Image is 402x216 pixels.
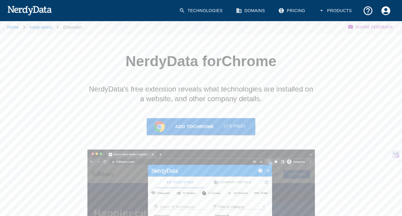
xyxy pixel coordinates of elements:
span: (it's free!) [224,124,246,130]
a: Domains [232,2,270,20]
img: NerdyData.com [7,4,52,16]
a: Browser LogoAdd toChrome (it's free!) [147,118,255,135]
a: Pricing [275,2,310,20]
button: Support and Documentation [359,2,377,20]
a: Technologies [175,2,227,20]
h2: NerdyData's free extension reveals what technologies are installed on a website, and other compan... [87,84,315,104]
button: Account Settings [377,2,395,20]
p: Extension [63,24,82,30]
a: Integrations [30,25,52,30]
a: Home [7,25,19,30]
img: Browser Logo [153,121,165,133]
button: Products [315,2,357,20]
h1: NerdyData for Chrome [27,53,375,70]
button: Share Feedback [347,21,395,33]
nav: breadcrumb [7,21,82,33]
